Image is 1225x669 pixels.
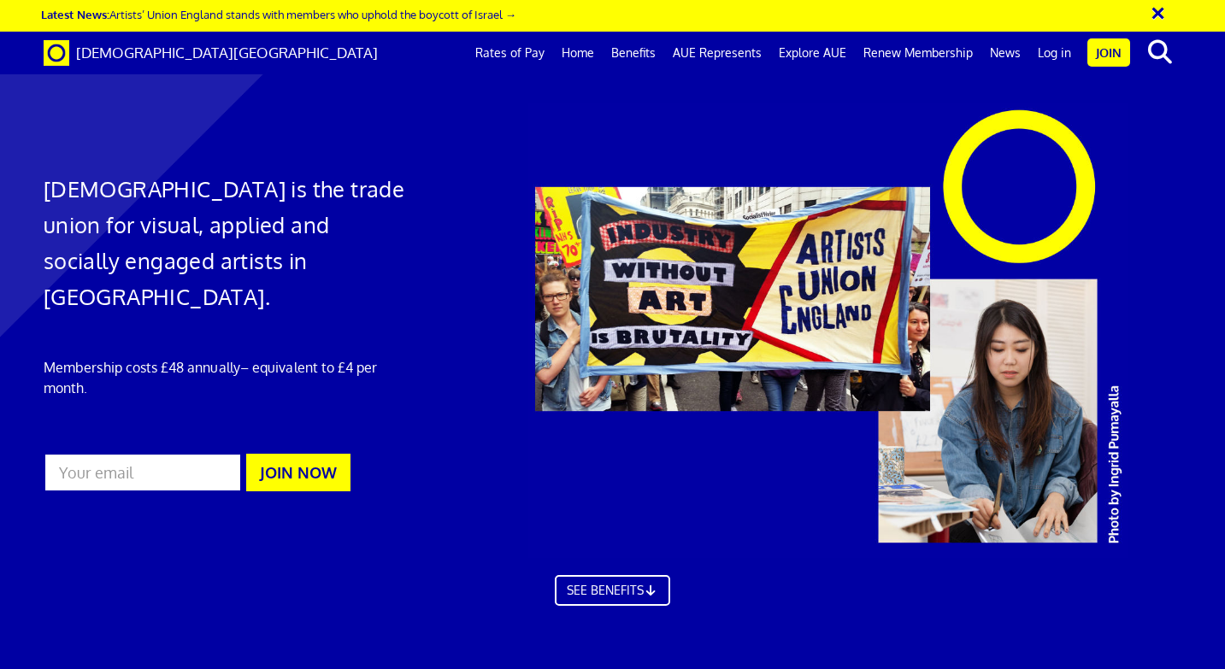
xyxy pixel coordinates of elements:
a: Home [553,32,603,74]
strong: Latest News: [41,7,109,21]
h1: [DEMOGRAPHIC_DATA] is the trade union for visual, applied and socially engaged artists in [GEOGRA... [44,171,406,314]
a: News [981,32,1029,74]
span: [DEMOGRAPHIC_DATA][GEOGRAPHIC_DATA] [76,44,378,62]
a: Rates of Pay [467,32,553,74]
a: SEE BENEFITS [555,575,671,606]
a: Log in [1029,32,1080,74]
a: Benefits [603,32,664,74]
a: Explore AUE [770,32,855,74]
p: Membership costs £48 annually – equivalent to £4 per month. [44,357,406,398]
a: Join [1087,38,1130,67]
button: JOIN NOW [246,454,350,491]
a: Latest News:Artists’ Union England stands with members who uphold the boycott of Israel → [41,7,516,21]
a: Renew Membership [855,32,981,74]
a: Brand [DEMOGRAPHIC_DATA][GEOGRAPHIC_DATA] [31,32,391,74]
input: Your email [44,453,242,492]
button: search [1134,34,1186,70]
a: AUE Represents [664,32,770,74]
